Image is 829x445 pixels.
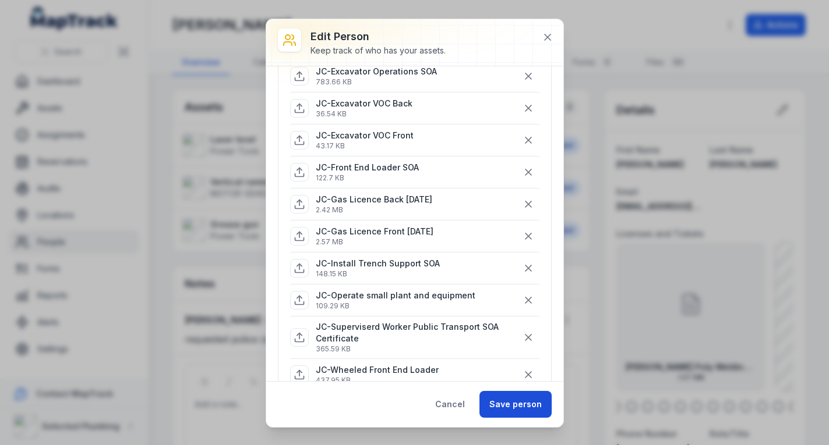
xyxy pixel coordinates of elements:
[316,321,517,344] p: JC-Superviserd Worker Public Transport SOA Certificate
[316,364,439,376] p: JC-Wheeled Front End Loader
[316,141,414,151] p: 43.17 KB
[316,301,475,311] p: 109.29 KB
[316,130,414,141] p: JC-Excavator VOC Front
[316,109,412,119] p: 36.54 KB
[316,237,433,247] p: 2.57 MB
[316,226,433,237] p: JC-Gas Licence Front [DATE]
[316,258,440,269] p: JC-Install Trench Support SOA
[316,77,437,87] p: 783.66 KB
[316,344,517,354] p: 365.59 KB
[316,194,432,205] p: JC-Gas Licence Back [DATE]
[316,290,475,301] p: JC-Operate small plant and equipment
[316,269,440,279] p: 148.15 KB
[311,29,446,45] h3: Edit person
[316,162,419,173] p: JC-Front End Loader SOA
[316,173,419,183] p: 122.7 KB
[311,45,446,56] div: Keep track of who has your assets.
[316,98,412,109] p: JC-Excavator VOC Back
[316,205,432,215] p: 2.42 MB
[316,66,437,77] p: JC-Excavator Operations SOA
[479,391,552,418] button: Save person
[316,376,439,385] p: 437.95 KB
[425,391,475,418] button: Cancel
